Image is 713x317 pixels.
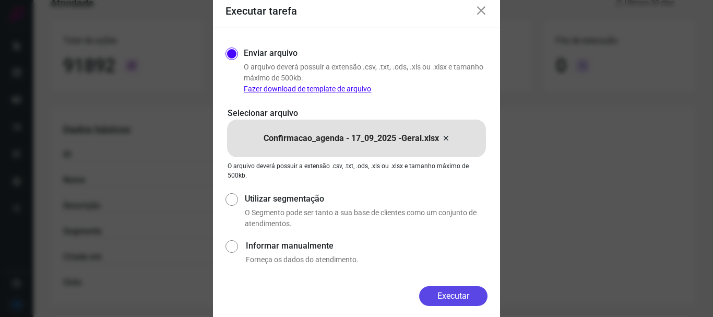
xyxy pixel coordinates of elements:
p: O Segmento pode ser tanto a sua base de clientes como um conjunto de atendimentos. [245,207,488,229]
label: Utilizar segmentação [245,193,488,205]
p: O arquivo deverá possuir a extensão .csv, .txt, .ods, .xls ou .xlsx e tamanho máximo de 500kb. [244,62,488,95]
a: Fazer download de template de arquivo [244,85,371,93]
p: O arquivo deverá possuir a extensão .csv, .txt, .ods, .xls ou .xlsx e tamanho máximo de 500kb. [228,161,485,180]
h3: Executar tarefa [225,5,297,17]
p: Confirmacao_agenda - 17_09_2025 -Geral.xlsx [264,132,439,145]
p: Selecionar arquivo [228,107,485,120]
button: Executar [419,286,488,306]
label: Enviar arquivo [244,47,298,60]
label: Informar manualmente [246,240,488,252]
p: Forneça os dados do atendimento. [246,254,488,265]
